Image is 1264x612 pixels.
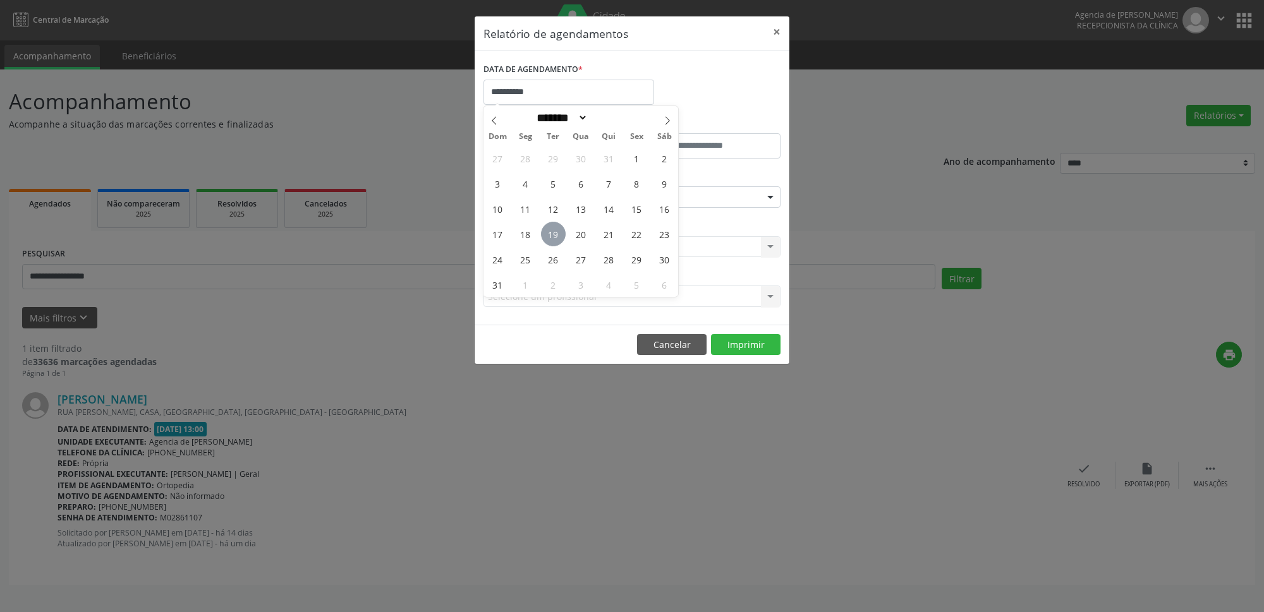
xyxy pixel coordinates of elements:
span: Agosto 12, 2025 [541,196,566,221]
span: Agosto 24, 2025 [485,247,510,272]
span: Agosto 17, 2025 [485,222,510,246]
span: Qui [595,133,623,141]
span: Agosto 8, 2025 [624,171,649,196]
span: Setembro 5, 2025 [624,272,649,297]
span: Agosto 5, 2025 [541,171,566,196]
span: Agosto 27, 2025 [569,247,593,272]
span: Setembro 2, 2025 [541,272,566,297]
span: Agosto 16, 2025 [652,196,677,221]
span: Agosto 6, 2025 [569,171,593,196]
label: ATÉ [635,114,781,133]
span: Agosto 3, 2025 [485,171,510,196]
span: Agosto 25, 2025 [513,247,538,272]
span: Seg [511,133,539,141]
span: Agosto 21, 2025 [597,222,621,246]
span: Julho 30, 2025 [569,146,593,171]
span: Agosto 14, 2025 [597,196,621,221]
span: Agosto 1, 2025 [624,146,649,171]
span: Julho 27, 2025 [485,146,510,171]
button: Cancelar [637,334,707,356]
span: Agosto 10, 2025 [485,196,510,221]
span: Agosto 22, 2025 [624,222,649,246]
label: DATA DE AGENDAMENTO [483,60,583,80]
button: Close [764,16,789,47]
span: Julho 29, 2025 [541,146,566,171]
span: Setembro 4, 2025 [597,272,621,297]
select: Month [532,111,588,124]
span: Agosto 4, 2025 [513,171,538,196]
span: Qua [567,133,595,141]
span: Julho 28, 2025 [513,146,538,171]
span: Agosto 11, 2025 [513,196,538,221]
input: Year [588,111,629,124]
span: Agosto 18, 2025 [513,222,538,246]
span: Agosto 2, 2025 [652,146,677,171]
span: Agosto 26, 2025 [541,247,566,272]
span: Agosto 13, 2025 [569,196,593,221]
span: Sex [623,133,650,141]
span: Agosto 9, 2025 [652,171,677,196]
span: Agosto 31, 2025 [485,272,510,297]
span: Agosto 15, 2025 [624,196,649,221]
span: Setembro 3, 2025 [569,272,593,297]
span: Sáb [650,133,678,141]
span: Agosto 28, 2025 [597,247,621,272]
span: Dom [483,133,511,141]
span: Setembro 1, 2025 [513,272,538,297]
h5: Relatório de agendamentos [483,25,628,42]
span: Setembro 6, 2025 [652,272,677,297]
span: Ter [539,133,567,141]
span: Agosto 30, 2025 [652,247,677,272]
span: Agosto 23, 2025 [652,222,677,246]
span: Agosto 29, 2025 [624,247,649,272]
span: Agosto 19, 2025 [541,222,566,246]
span: Agosto 7, 2025 [597,171,621,196]
span: Julho 31, 2025 [597,146,621,171]
span: Agosto 20, 2025 [569,222,593,246]
button: Imprimir [711,334,781,356]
